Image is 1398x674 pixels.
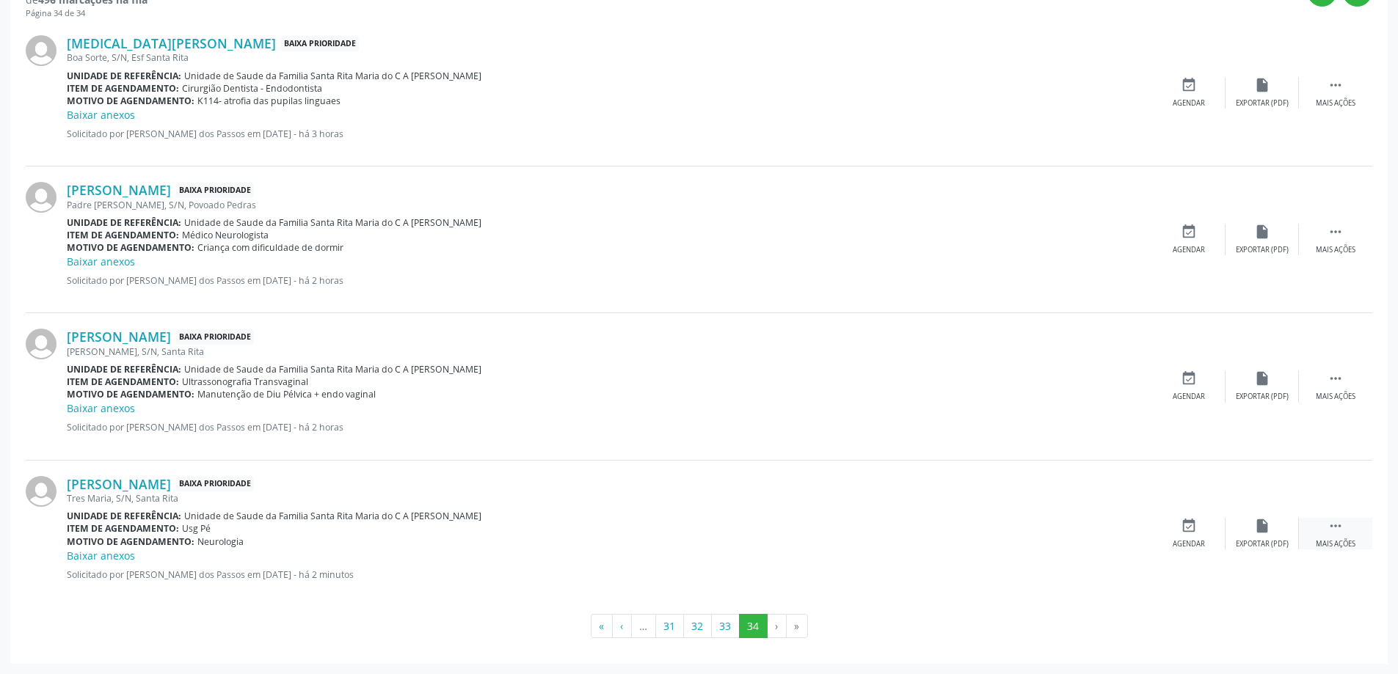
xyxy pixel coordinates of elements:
[1316,392,1355,402] div: Mais ações
[1236,98,1289,109] div: Exportar (PDF)
[1181,77,1197,93] i: event_available
[1328,224,1344,240] i: 
[182,522,211,535] span: Usg Pé
[184,510,481,522] span: Unidade de Saude da Familia Santa Rita Maria do C A [PERSON_NAME]
[1181,370,1197,387] i: event_available
[182,82,322,95] span: Cirurgião Dentista - Endodontista
[1173,245,1205,255] div: Agendar
[1316,98,1355,109] div: Mais ações
[711,614,740,639] button: Go to page 33
[67,241,194,254] b: Motivo de agendamento:
[182,376,308,388] span: Ultrassonografia Transvaginal
[184,70,481,82] span: Unidade de Saude da Familia Santa Rita Maria do C A [PERSON_NAME]
[1328,518,1344,534] i: 
[26,614,1372,639] ul: Pagination
[176,477,254,492] span: Baixa Prioridade
[1328,370,1344,387] i: 
[1316,539,1355,549] div: Mais ações
[655,614,684,639] button: Go to page 31
[26,329,57,359] img: img
[176,183,254,198] span: Baixa Prioridade
[67,329,171,345] a: [PERSON_NAME]
[197,535,244,548] span: Neurologia
[1254,77,1270,93] i: insert_drive_file
[67,108,135,122] a: Baixar anexos
[197,241,343,254] span: Criança com dificuldade de dormir
[176,329,254,345] span: Baixa Prioridade
[67,363,181,376] b: Unidade de referência:
[591,614,613,639] button: Go to first page
[67,345,1152,358] div: [PERSON_NAME], S/N, Santa Rita
[281,36,359,51] span: Baixa Prioridade
[739,614,768,639] button: Go to page 34
[67,229,179,241] b: Item de agendamento:
[1328,77,1344,93] i: 
[26,182,57,213] img: img
[1173,98,1205,109] div: Agendar
[26,35,57,66] img: img
[67,568,1152,581] p: Solicitado por [PERSON_NAME] dos Passos em [DATE] - há 2 minutos
[67,199,1152,211] div: Padre [PERSON_NAME], S/N, Povoado Pedras
[67,492,1152,505] div: Tres Maria, S/N, Santa Rita
[67,51,1152,64] div: Boa Sorte, S/N, Esf Santa Rita
[67,476,171,492] a: [PERSON_NAME]
[1181,518,1197,534] i: event_available
[1254,518,1270,534] i: insert_drive_file
[1254,370,1270,387] i: insert_drive_file
[67,182,171,198] a: [PERSON_NAME]
[683,614,712,639] button: Go to page 32
[67,70,181,82] b: Unidade de referência:
[67,254,135,268] a: Baixar anexos
[67,522,179,535] b: Item de agendamento:
[184,216,481,229] span: Unidade de Saude da Familia Santa Rita Maria do C A [PERSON_NAME]
[67,510,181,522] b: Unidade de referência:
[67,388,194,400] b: Motivo de agendamento:
[1236,392,1289,402] div: Exportar (PDF)
[67,216,181,229] b: Unidade de referência:
[67,95,194,107] b: Motivo de agendamento:
[1173,392,1205,402] div: Agendar
[1236,245,1289,255] div: Exportar (PDF)
[67,274,1152,287] p: Solicitado por [PERSON_NAME] dos Passos em [DATE] - há 2 horas
[67,82,179,95] b: Item de agendamento:
[67,421,1152,433] p: Solicitado por [PERSON_NAME] dos Passos em [DATE] - há 2 horas
[1236,539,1289,549] div: Exportar (PDF)
[1254,224,1270,240] i: insert_drive_file
[184,363,481,376] span: Unidade de Saude da Familia Santa Rita Maria do C A [PERSON_NAME]
[67,128,1152,140] p: Solicitado por [PERSON_NAME] dos Passos em [DATE] - há 3 horas
[197,95,341,107] span: K114- atrofia das pupilas linguaes
[1173,539,1205,549] div: Agendar
[67,376,179,388] b: Item de agendamento:
[182,229,269,241] span: Médico Neurologista
[67,35,276,51] a: [MEDICAL_DATA][PERSON_NAME]
[67,535,194,548] b: Motivo de agendamento:
[197,388,376,400] span: Manutenção de Diu Pélvica + endo vaginal
[67,549,135,563] a: Baixar anexos
[1181,224,1197,240] i: event_available
[67,401,135,415] a: Baixar anexos
[26,476,57,507] img: img
[1316,245,1355,255] div: Mais ações
[26,7,148,20] div: Página 34 de 34
[612,614,632,639] button: Go to previous page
